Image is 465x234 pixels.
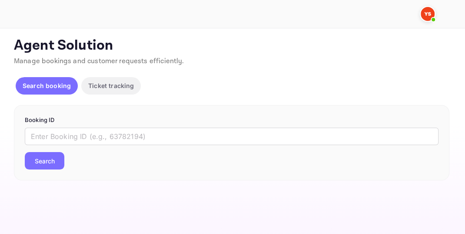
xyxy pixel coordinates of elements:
[88,81,134,90] p: Ticket tracking
[25,128,438,145] input: Enter Booking ID (e.g., 63782194)
[14,37,449,54] p: Agent Solution
[25,152,64,170] button: Search
[421,7,435,21] img: Yandex Support
[14,57,184,66] span: Manage bookings and customer requests efficiently.
[25,116,438,125] p: Booking ID
[23,81,71,90] p: Search booking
